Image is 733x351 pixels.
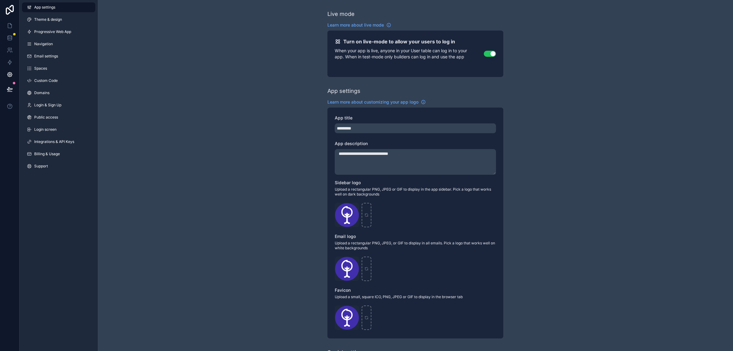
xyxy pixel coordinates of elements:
a: Spaces [22,64,95,73]
a: Custom Code [22,76,95,86]
h2: Turn on live-mode to allow your users to log in [343,38,455,45]
span: App title [335,115,352,120]
span: Email logo [335,234,356,239]
a: Email settings [22,51,95,61]
span: Support [34,164,48,169]
span: App settings [34,5,55,10]
span: Progressive Web App [34,29,71,34]
span: Upload a rectangular PNG, JPEG or GIF to display in the app sidebar. Pick a logo that works well ... [335,187,496,197]
span: Learn more about customizing your app logo [327,99,418,105]
span: Theme & design [34,17,62,22]
span: Custom Code [34,78,58,83]
a: Public access [22,112,95,122]
span: Sidebar logo [335,180,361,185]
a: Integrations & API Keys [22,137,95,147]
span: Learn more about live mode [327,22,384,28]
span: Favicon [335,287,351,293]
span: Public access [34,115,58,120]
a: App settings [22,2,95,12]
a: Support [22,161,95,171]
span: Upload a rectangular PNG, JPEG, or GIF to display in all emails. Pick a logo that works well on w... [335,241,496,250]
a: Login screen [22,125,95,134]
span: Integrations & API Keys [34,139,74,144]
div: App settings [327,87,360,95]
a: Billing & Usage [22,149,95,159]
a: Learn more about live mode [327,22,391,28]
a: Login & Sign Up [22,100,95,110]
span: Navigation [34,42,53,46]
span: Login & Sign Up [34,103,61,108]
a: Theme & design [22,15,95,24]
a: Navigation [22,39,95,49]
span: App description [335,141,368,146]
span: Upload a small, square ICO, PNG, JPEG or GIF to display in the browser tab [335,294,496,299]
a: Learn more about customizing your app logo [327,99,426,105]
a: Domains [22,88,95,98]
div: Live mode [327,10,355,18]
span: Spaces [34,66,47,71]
p: When your app is live, anyone in your User table can log in to your app. When in test-mode only b... [335,48,484,60]
span: Email settings [34,54,58,59]
span: Login screen [34,127,57,132]
span: Domains [34,90,49,95]
span: Billing & Usage [34,152,60,156]
a: Progressive Web App [22,27,95,37]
